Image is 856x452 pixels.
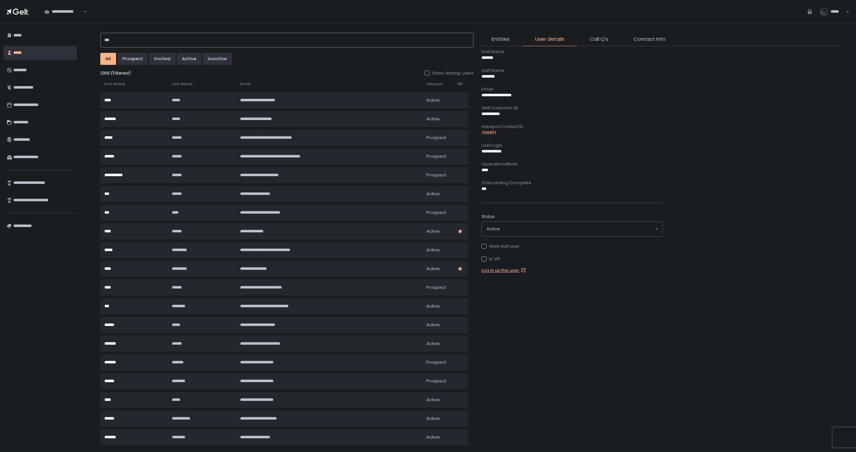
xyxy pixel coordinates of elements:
[481,142,663,148] div: Last Login
[487,226,500,232] span: active
[426,228,440,234] span: active
[182,56,196,62] div: active
[426,359,446,365] span: prospect
[177,53,201,65] button: active
[426,322,440,328] span: active
[240,82,250,87] span: Email
[426,434,440,440] span: active
[590,35,608,43] span: Call Q's
[426,266,440,272] span: active
[122,56,143,62] div: prospect
[172,82,192,87] span: Last Name
[481,214,495,220] span: Status
[426,172,446,178] span: prospect
[481,124,663,130] div: Hubspot Contact ID
[154,56,171,62] div: invited
[535,35,564,43] span: User details
[100,53,116,65] button: All
[426,416,440,422] span: active
[426,116,440,122] span: active
[426,97,440,103] span: active
[426,285,446,291] span: prospect
[481,267,527,273] a: Log in as this user
[426,378,446,384] span: prospect
[426,247,440,253] span: active
[481,180,663,186] div: Onboarding Complete
[426,341,440,347] span: active
[481,105,663,111] div: Gelt Customer ID
[481,130,496,136] a: 298851
[149,53,176,65] button: invited
[481,161,663,167] div: OperationalRole
[203,53,232,65] button: inactive
[426,397,440,403] span: active
[426,135,446,141] span: prospect
[426,153,446,159] span: prospect
[634,35,666,43] span: Contact Info
[426,191,440,197] span: active
[208,56,227,62] div: inactive
[40,5,87,19] div: Search for option
[105,56,111,62] div: All
[100,70,473,76] div: 1269 (Filtered)
[104,82,125,87] span: First Name
[492,35,510,43] span: Entities
[481,68,663,74] div: Last Name
[481,86,663,92] div: Email
[482,222,662,236] div: Search for option
[500,226,654,232] input: Search for option
[117,53,148,65] button: prospect
[426,210,446,216] span: prospect
[481,49,663,55] div: First Name
[426,82,443,87] span: Lifecycle
[426,303,440,309] span: active
[457,82,462,87] span: VIP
